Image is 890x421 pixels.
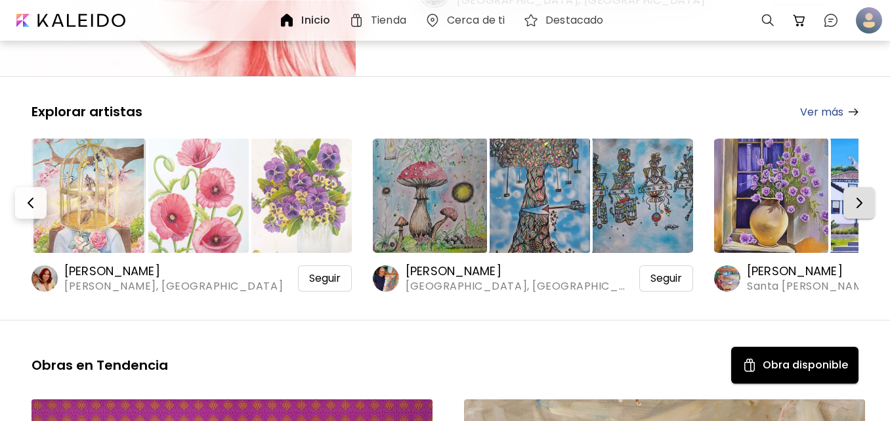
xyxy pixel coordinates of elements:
[731,347,858,384] button: Available ArtObra disponible
[64,263,283,279] h6: [PERSON_NAME]
[32,136,352,294] a: https://cdn.kaleido.art/CDN/Artwork/112404/Thumbnail/large.webp?updated=494623https://cdn.kaleido...
[714,139,828,253] img: https://cdn.kaleido.art/CDN/Artwork/175181/Thumbnail/large.webp?updated=776853
[32,139,146,253] img: https://cdn.kaleido.art/CDN/Artwork/112404/Thumbnail/large.webp?updated=494623
[843,187,875,219] button: Next-button
[135,139,249,253] img: https://cdn.kaleido.art/CDN/Artwork/112406/Thumbnail/medium.webp?updated=494637
[238,139,352,253] img: https://cdn.kaleido.art/CDN/Artwork/112411/Thumbnail/medium.webp?updated=494672
[742,357,757,373] img: Available Art
[849,108,858,116] img: arrow-right
[15,187,47,219] button: Prev-button
[64,279,283,294] span: [PERSON_NAME], [GEOGRAPHIC_DATA]
[763,357,848,373] h5: Obra disponible
[851,195,867,211] img: Next-button
[406,263,629,279] h6: [PERSON_NAME]
[523,12,608,28] a: Destacado
[406,279,629,294] span: [GEOGRAPHIC_DATA], [GEOGRAPHIC_DATA]
[823,12,839,28] img: chatIcon
[279,12,335,28] a: Inicio
[371,15,406,26] h6: Tienda
[23,195,39,211] img: Prev-button
[349,12,412,28] a: Tienda
[800,104,858,120] a: Ver más
[373,136,693,294] a: https://cdn.kaleido.art/CDN/Artwork/174770/Thumbnail/large.webp?updated=774991https://cdn.kaleido...
[545,15,603,26] h6: Destacado
[425,12,510,28] a: Cerca de ti
[373,139,487,253] img: https://cdn.kaleido.art/CDN/Artwork/174770/Thumbnail/large.webp?updated=774991
[639,265,693,292] div: Seguir
[309,272,341,285] span: Seguir
[579,139,693,253] img: https://cdn.kaleido.art/CDN/Artwork/174839/Thumbnail/medium.webp?updated=775256
[298,265,352,292] div: Seguir
[650,272,682,285] span: Seguir
[476,139,590,253] img: https://cdn.kaleido.art/CDN/Artwork/174840/Thumbnail/medium.webp?updated=775259
[32,357,168,374] h5: Obras en Tendencia
[447,15,505,26] h6: Cerca de ti
[792,12,807,28] img: cart
[32,103,142,120] h5: Explorar artistas
[301,15,330,26] h6: Inicio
